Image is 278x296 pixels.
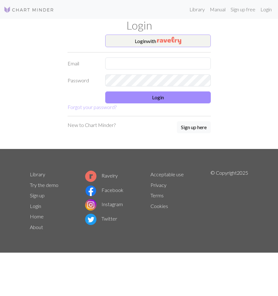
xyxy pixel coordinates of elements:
[85,199,96,211] img: Instagram logo
[210,169,248,233] p: © Copyright 2025
[30,182,58,188] a: Try the demo
[150,192,164,198] a: Terms
[64,74,101,86] label: Password
[157,37,181,44] img: Ravelry
[85,187,123,193] a: Facebook
[30,192,45,198] a: Sign up
[30,171,45,177] a: Library
[187,3,207,16] a: Library
[207,3,228,16] a: Manual
[30,224,43,230] a: About
[85,171,96,182] img: Ravelry logo
[4,6,54,14] img: Logo
[150,203,168,209] a: Cookies
[85,185,96,196] img: Facebook logo
[105,91,211,103] button: Login
[30,213,44,219] a: Home
[68,104,117,110] a: Forgot your password?
[85,173,118,178] a: Ravelry
[26,19,252,32] h1: Login
[177,121,211,133] button: Sign up here
[64,58,101,69] label: Email
[68,121,116,129] p: New to Chart Minder?
[150,182,166,188] a: Privacy
[150,171,184,177] a: Acceptable use
[85,216,117,222] a: Twitter
[30,203,41,209] a: Login
[105,35,211,47] button: Loginwith
[228,3,258,16] a: Sign up free
[177,121,211,134] a: Sign up here
[258,3,274,16] a: Login
[85,201,123,207] a: Instagram
[85,214,96,225] img: Twitter logo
